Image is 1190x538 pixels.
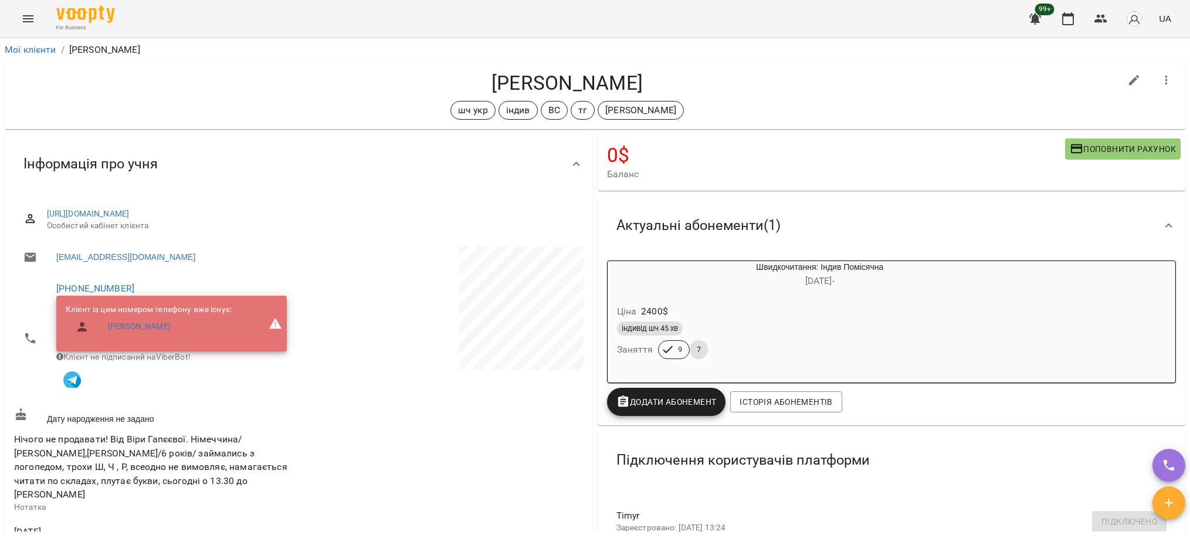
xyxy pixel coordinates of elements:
[1065,138,1181,160] button: Поповнити рахунок
[641,304,668,319] p: 2400 $
[56,6,115,23] img: Voopty Logo
[1070,142,1176,156] span: Поповнити рахунок
[608,261,977,373] button: Швидкочитання: Індив Помісячна[DATE]- Ціна2400$індивід шч 45 хвЗаняття97
[1126,11,1142,27] img: avatar_s.png
[617,323,683,334] span: індивід шч 45 хв
[607,143,1065,167] h4: 0 $
[740,395,832,409] span: Історія абонементів
[578,103,587,117] p: тг
[616,509,1148,523] span: Timyr
[616,522,1148,534] p: Зареєстровано: [DATE] 13:24
[616,395,717,409] span: Додати Абонемент
[23,155,158,173] span: Інформація про учня
[56,24,115,32] span: For Business
[598,195,1186,256] div: Актуальні абонементи(1)
[56,363,88,395] button: Клієнт підписаний на VooptyBot
[598,430,1186,490] div: Підключення користувачів платформи
[12,405,299,427] div: Дату народження не задано
[56,352,191,361] span: Клієнт не підписаний на ViberBot!
[56,251,195,263] a: [EMAIL_ADDRESS][DOMAIN_NAME]
[506,103,530,117] p: індив
[616,216,781,235] span: Актуальні абонементи ( 1 )
[598,101,684,120] div: [PERSON_NAME]
[607,167,1065,181] span: Баланс
[450,101,496,120] div: шч укр
[608,261,664,289] div: Швидкочитання: Індив Помісячна
[5,44,56,55] a: Мої клієнти
[5,134,593,194] div: Інформація про учня
[66,304,232,343] ul: Клієнт із цим номером телефону вже існує:
[1035,4,1055,15] span: 99+
[605,103,676,117] p: [PERSON_NAME]
[14,5,42,33] button: Menu
[607,388,726,416] button: Додати Абонемент
[690,344,708,355] span: 7
[458,103,488,117] p: шч укр
[664,261,977,289] div: Швидкочитання: Індив Помісячна
[499,101,538,120] div: індив
[671,344,689,355] span: 9
[1154,8,1176,29] button: UA
[69,43,140,57] p: [PERSON_NAME]
[5,43,1185,57] nav: breadcrumb
[56,283,134,294] a: [PHONE_NUMBER]
[108,321,171,333] a: [PERSON_NAME]
[14,434,287,500] span: Нічого не продавати! Від Віри Гапєєвої. Німеччина/ [PERSON_NAME],[PERSON_NAME]/6 років/ займались...
[617,341,653,358] h6: Заняття
[571,101,595,120] div: тг
[61,43,65,57] li: /
[14,502,296,513] p: Нотатка
[47,209,130,218] a: [URL][DOMAIN_NAME]
[47,220,574,232] span: Особистий кабінет клієнта
[14,71,1120,95] h4: [PERSON_NAME]
[548,103,560,117] p: ВС
[730,391,842,412] button: Історія абонементів
[1159,12,1171,25] span: UA
[541,101,568,120] div: ВС
[617,303,637,320] h6: Ціна
[616,451,870,469] span: Підключення користувачів платформи
[805,275,835,286] span: [DATE] -
[63,371,81,389] img: Telegram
